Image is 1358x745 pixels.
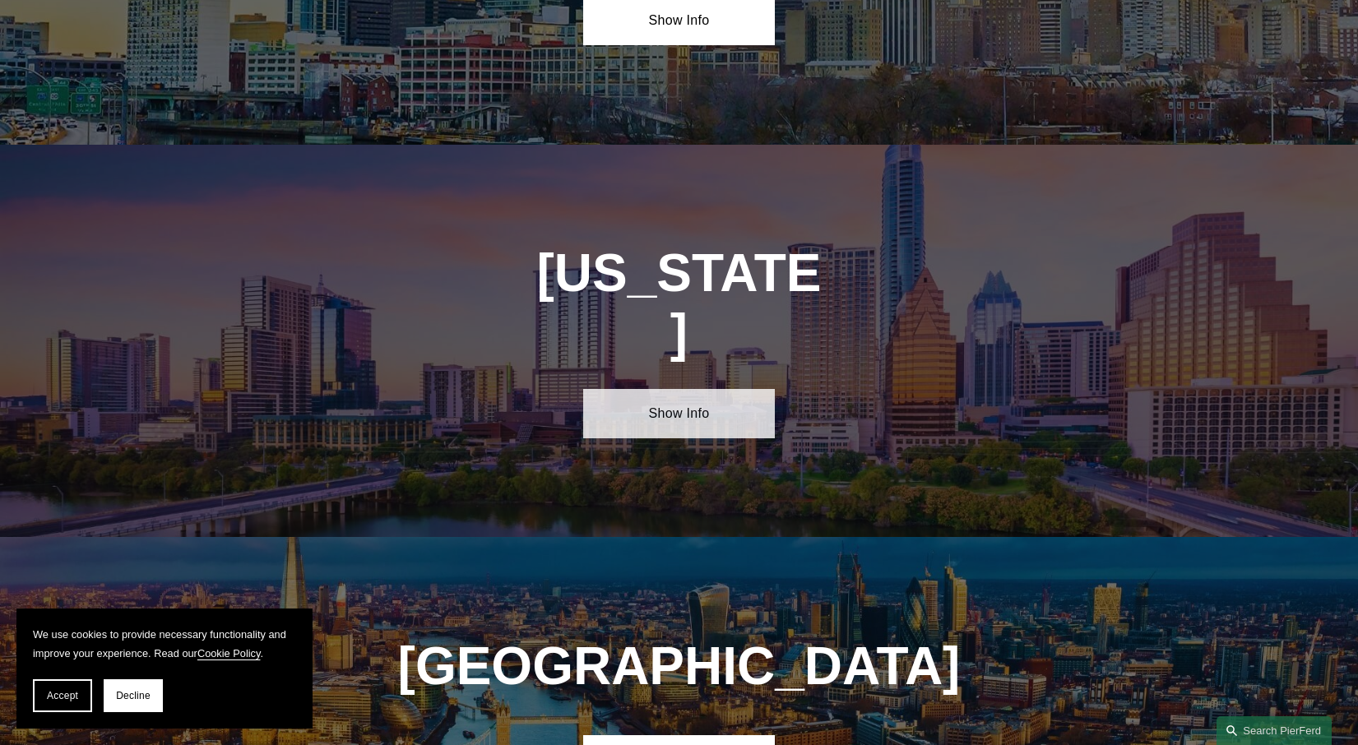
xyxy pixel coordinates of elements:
[47,690,78,701] span: Accept
[33,679,92,712] button: Accept
[1217,716,1332,745] a: Search this site
[197,647,261,659] a: Cookie Policy
[33,625,296,663] p: We use cookies to provide necessary functionality and improve your experience. Read our .
[583,389,775,438] a: Show Info
[392,636,967,696] h1: [GEOGRAPHIC_DATA]
[535,243,823,363] h1: [US_STATE]
[16,608,313,729] section: Cookie banner
[116,690,151,701] span: Decline
[104,679,163,712] button: Decline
